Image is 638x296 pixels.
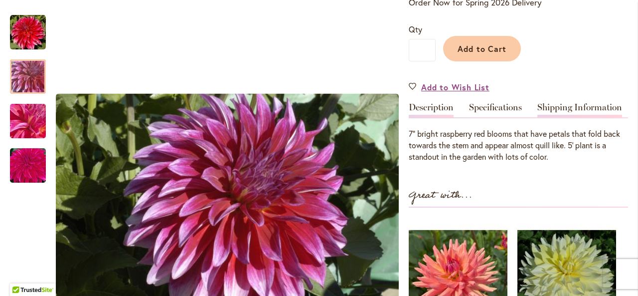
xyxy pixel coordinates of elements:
[443,36,521,61] button: Add to Cart
[409,103,454,117] a: Description
[10,138,46,183] div: RASPBERRY PUNCH
[409,81,489,93] a: Add to Wish List
[409,103,628,163] div: Detailed Product Info
[10,14,46,50] img: RASPBERRY PUNCH
[409,128,628,163] div: 7" bright raspberry red blooms that have petals that fold back towards the stem and appear almost...
[409,187,473,204] strong: Great with...
[7,261,35,289] iframe: Launch Accessibility Center
[458,43,507,54] span: Add to Cart
[409,24,422,34] span: Qty
[537,103,622,117] a: Shipping Information
[10,49,56,94] div: RASPBERRY PUNCH
[10,94,56,138] div: RASPBERRY PUNCH
[421,81,489,93] span: Add to Wish List
[10,5,56,49] div: RASPBERRY PUNCH
[469,103,522,117] a: Specifications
